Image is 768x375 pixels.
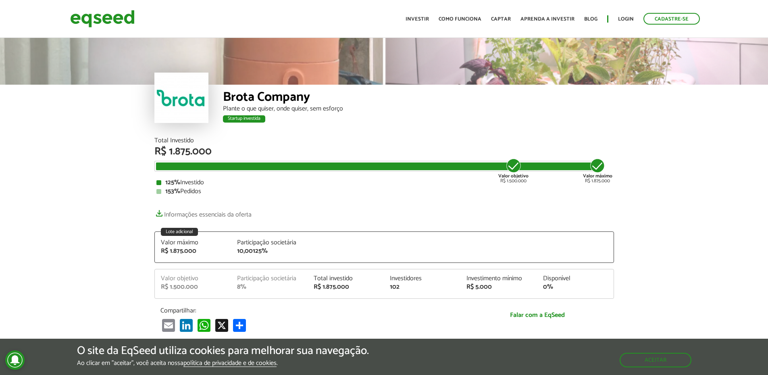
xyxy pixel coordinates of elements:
[314,275,378,282] div: Total investido
[237,284,302,290] div: 8%
[70,8,135,29] img: EqSeed
[154,146,614,157] div: R$ 1.875.000
[223,115,265,123] div: Startup investida
[583,172,612,180] strong: Valor máximo
[543,284,608,290] div: 0%
[314,284,378,290] div: R$ 1.875.000
[439,17,481,22] a: Como funciona
[618,17,634,22] a: Login
[196,319,212,332] a: WhatsApp
[178,319,194,332] a: LinkedIn
[214,319,230,332] a: X
[165,186,180,197] strong: 153%
[183,360,277,367] a: política de privacidade e de cookies
[160,307,455,315] p: Compartilhar:
[161,248,225,254] div: R$ 1.875.000
[498,158,529,183] div: R$ 1.500.000
[223,106,614,112] div: Plante o que quiser, onde quiser, sem esforço
[543,275,608,282] div: Disponível
[406,17,429,22] a: Investir
[156,188,612,195] div: Pedidos
[466,284,531,290] div: R$ 5.000
[498,172,529,180] strong: Valor objetivo
[161,275,225,282] div: Valor objetivo
[237,275,302,282] div: Participação societária
[390,275,454,282] div: Investidores
[161,284,225,290] div: R$ 1.500.000
[223,91,614,106] div: Brota Company
[390,284,454,290] div: 102
[466,275,531,282] div: Investimento mínimo
[491,17,511,22] a: Captar
[77,345,369,357] h5: O site da EqSeed utiliza cookies para melhorar sua navegação.
[165,177,180,188] strong: 125%
[237,240,302,246] div: Participação societária
[583,158,612,183] div: R$ 1.875.000
[643,13,700,25] a: Cadastre-se
[156,179,612,186] div: Investido
[77,359,369,367] p: Ao clicar em "aceitar", você aceita nossa .
[154,207,252,218] a: Informações essenciais da oferta
[520,17,574,22] a: Aprenda a investir
[161,228,198,236] div: Lote adicional
[584,17,597,22] a: Blog
[161,240,225,246] div: Valor máximo
[231,319,248,332] a: Compartilhar
[620,353,691,367] button: Aceitar
[467,307,608,323] a: Falar com a EqSeed
[237,248,302,254] div: 10,00125%
[160,319,177,332] a: Email
[154,137,614,144] div: Total Investido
